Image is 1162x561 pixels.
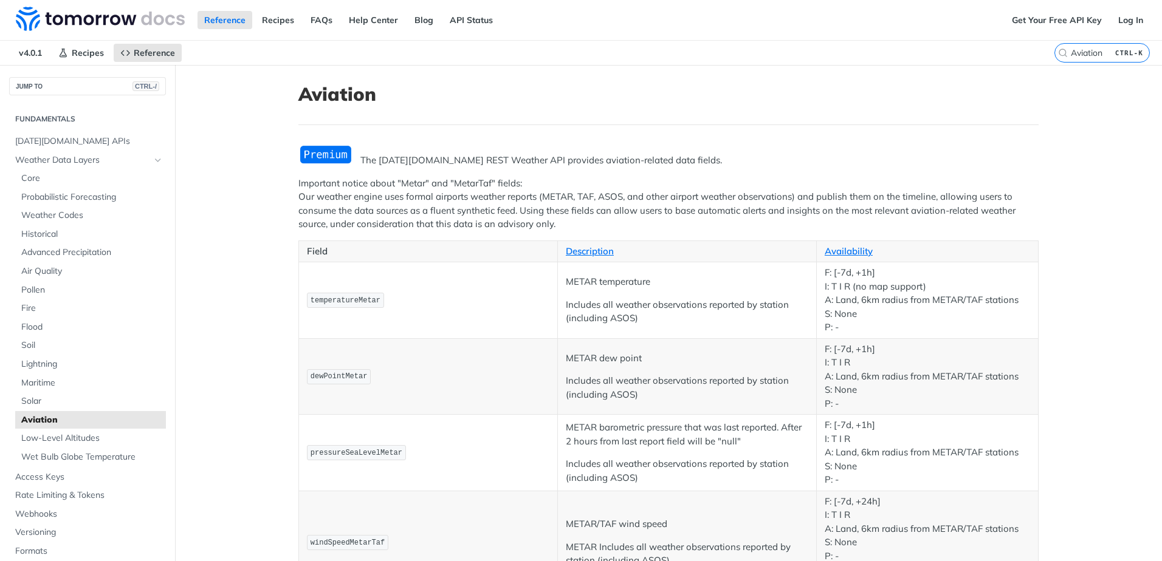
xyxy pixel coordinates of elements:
[21,284,163,296] span: Pollen
[566,275,808,289] p: METAR temperature
[304,11,339,29] a: FAQs
[12,44,49,62] span: v4.0.1
[9,151,166,169] a: Weather Data LayersHide subpages for Weather Data Layers
[15,545,163,557] span: Formats
[566,298,808,325] p: Includes all weather observations reported by station (including ASOS)
[52,44,111,62] a: Recipes
[311,539,385,547] span: windSpeedMetarTaf
[15,243,166,262] a: Advanced Precipitation
[15,188,166,206] a: Probabilistic Forecasting
[114,44,182,62] a: Reference
[9,468,166,486] a: Access Keys
[21,339,163,352] span: Soil
[15,355,166,373] a: Lightning
[15,374,166,392] a: Maritime
[15,281,166,299] a: Pollen
[255,11,301,29] a: Recipes
[566,457,808,484] p: Includes all weather observations reported by station (including ASOS)
[825,342,1030,411] p: F: [-7d, +1h] I: T I R A: Land, 6km radius from METAR/TAF stations S: None P: -
[15,336,166,355] a: Soil
[21,265,163,277] span: Air Quality
[9,114,166,124] h2: Fundamentals
[307,245,549,259] p: Field
[21,451,163,463] span: Wet Bulb Globe Temperature
[15,392,166,410] a: Solar
[9,542,166,560] a: Formats
[566,352,808,365] p: METAR dew point
[15,154,150,166] span: Weather Data Layers
[15,508,163,520] span: Webhooks
[342,11,405,29] a: Help Center
[1005,11,1109,29] a: Get Your Free API Key
[15,262,166,280] a: Air Quality
[825,418,1030,487] p: F: [-7d, +1h] I: T I R A: Land, 6km radius from METAR/TAF stations S: None P: -
[566,517,808,531] p: METAR/TAF wind speed
[9,523,166,542] a: Versioning
[298,177,1039,231] p: Important notice about "Metar" and "MetarTaf" fields: Our weather engine uses formal airports wea...
[9,505,166,523] a: Webhooks
[15,299,166,318] a: Fire
[311,372,368,381] span: dewPointMetar
[153,155,163,165] button: Hide subpages for Weather Data Layers
[1058,48,1068,58] svg: Search
[198,11,252,29] a: Reference
[15,135,163,148] span: [DATE][DOMAIN_NAME] APIs
[443,11,500,29] a: API Status
[15,489,163,501] span: Rate Limiting & Tokens
[15,526,163,539] span: Versioning
[825,245,873,257] a: Availability
[15,471,163,483] span: Access Keys
[15,411,166,429] a: Aviation
[311,296,380,305] span: temperatureMetar
[16,7,185,31] img: Tomorrow.io Weather API Docs
[21,432,163,444] span: Low-Level Altitudes
[15,169,166,188] a: Core
[566,421,808,448] p: METAR barometric pressure that was last reported. After 2 hours from last report field will be "n...
[1112,11,1150,29] a: Log In
[21,414,163,426] span: Aviation
[825,266,1030,335] p: F: [-7d, +1h] I: T I R (no map support) A: Land, 6km radius from METAR/TAF stations S: None P: -
[9,77,166,95] button: JUMP TOCTRL-/
[566,245,614,257] a: Description
[21,172,163,185] span: Core
[311,449,402,457] span: pressureSeaLevelMetar
[21,209,163,222] span: Weather Codes
[15,429,166,447] a: Low-Level Altitudes
[298,83,1039,105] h1: Aviation
[21,358,163,370] span: Lightning
[72,47,104,58] span: Recipes
[21,321,163,333] span: Flood
[9,486,166,505] a: Rate Limiting & Tokens
[21,246,163,259] span: Advanced Precipitation
[21,377,163,389] span: Maritime
[15,448,166,466] a: Wet Bulb Globe Temperature
[15,206,166,225] a: Weather Codes
[21,302,163,314] span: Fire
[132,81,159,91] span: CTRL-/
[566,374,808,401] p: Includes all weather observations reported by station (including ASOS)
[1112,47,1146,59] kbd: CTRL-K
[21,228,163,240] span: Historical
[134,47,175,58] span: Reference
[408,11,440,29] a: Blog
[21,191,163,203] span: Probabilistic Forecasting
[298,154,1039,168] p: The [DATE][DOMAIN_NAME] REST Weather API provides aviation-related data fields.
[9,132,166,151] a: [DATE][DOMAIN_NAME] APIs
[15,318,166,336] a: Flood
[15,225,166,243] a: Historical
[21,395,163,407] span: Solar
